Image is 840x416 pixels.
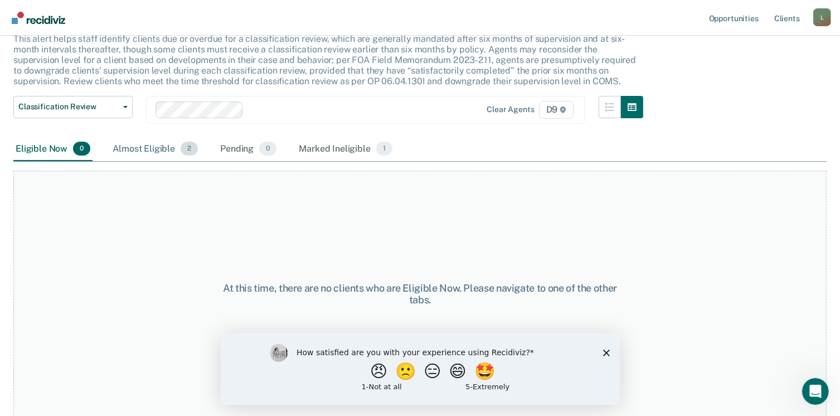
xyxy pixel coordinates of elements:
p: This alert helps staff identify clients due or overdue for a classification review, which are gen... [13,33,636,87]
button: Classification Review [13,96,133,118]
div: Marked Ineligible1 [297,137,395,162]
div: Pending0 [218,137,279,162]
span: D9 [539,101,574,119]
div: At this time, there are no clients who are Eligible Now. Please navigate to one of the other tabs. [217,282,623,306]
button: Profile dropdown button [813,8,831,26]
iframe: Intercom live chat [802,378,829,405]
div: Eligible Now0 [13,137,93,162]
div: Almost Eligible2 [110,137,200,162]
div: L [813,8,831,26]
span: 1 [376,142,392,156]
img: Recidiviz [12,12,65,24]
iframe: Survey by Kim from Recidiviz [221,333,620,405]
span: 0 [73,142,90,156]
div: Clear agents [487,105,534,114]
span: 0 [259,142,276,156]
span: 2 [181,142,198,156]
span: Classification Review [18,102,119,112]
